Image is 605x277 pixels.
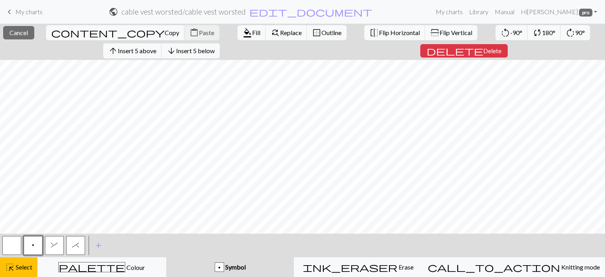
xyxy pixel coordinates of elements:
span: arrow_upward [108,45,118,56]
span: Cancel [9,29,28,36]
span: Replace [280,29,302,36]
button: Fill [238,25,266,40]
span: format_color_fill [243,27,252,38]
span: Colour [125,264,145,271]
button: Colour [37,257,166,277]
span: sync [533,27,542,38]
span: Insert 5 above [118,47,156,54]
span: Symbol [224,263,246,271]
button: p [24,236,43,255]
span: Fill [252,29,260,36]
span: arrow_downward [167,45,176,56]
button: 180° [527,25,561,40]
div: p [215,263,224,272]
span: rotate_right [566,27,575,38]
span: Delete [483,47,501,54]
h2: cable vest worsted / cable vest worsted [121,7,246,16]
span: pro [579,9,592,17]
span: content_copy [51,27,165,38]
span: right part of right 3+ stitch cable, wyib [72,242,79,248]
span: Outline [321,29,341,36]
span: Erase [397,263,414,271]
span: Copy [165,29,179,36]
span: Flip Horizontal [379,29,420,36]
button: & [45,236,64,255]
a: Hi[PERSON_NAME] pro [518,4,600,20]
span: add [94,240,103,251]
button: Flip Vertical [425,25,477,40]
a: Manual [492,4,518,20]
span: highlight_alt [5,262,15,273]
button: -90° [496,25,528,40]
a: Library [466,4,492,20]
span: flip [429,28,440,37]
span: ink_eraser [303,262,397,273]
span: public [109,6,118,17]
span: find_replace [271,27,280,38]
a: My charts [5,5,43,19]
a: My charts [432,4,466,20]
span: -90° [510,29,522,36]
button: Outline [307,25,347,40]
button: Delete [420,44,508,58]
span: palette [59,262,125,273]
span: delete [427,45,483,56]
button: Insert 5 below [161,43,220,58]
span: Knitting mode [560,263,600,271]
span: left part of right 3+ stitch cable, wyib [51,242,58,248]
button: Knitting mode [423,257,605,277]
span: keyboard_arrow_left [5,6,14,17]
span: 90° [575,29,585,36]
button: Erase [294,257,423,277]
button: Insert 5 above [103,43,162,58]
span: rotate_left [501,27,510,38]
button: Flip Horizontal [364,25,425,40]
span: 180° [542,29,555,36]
button: Copy [46,25,185,40]
span: Select [15,263,32,271]
span: My charts [15,8,43,15]
span: Insert 5 below [176,47,215,54]
span: edit_document [249,6,372,17]
span: call_to_action [428,262,560,273]
button: Cancel [3,26,34,39]
button: Replace [265,25,307,40]
span: purl [32,242,34,248]
button: p Symbol [166,257,294,277]
span: Flip Vertical [440,29,472,36]
span: border_outer [312,27,321,38]
button: 90° [560,25,590,40]
span: flip [369,27,379,38]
